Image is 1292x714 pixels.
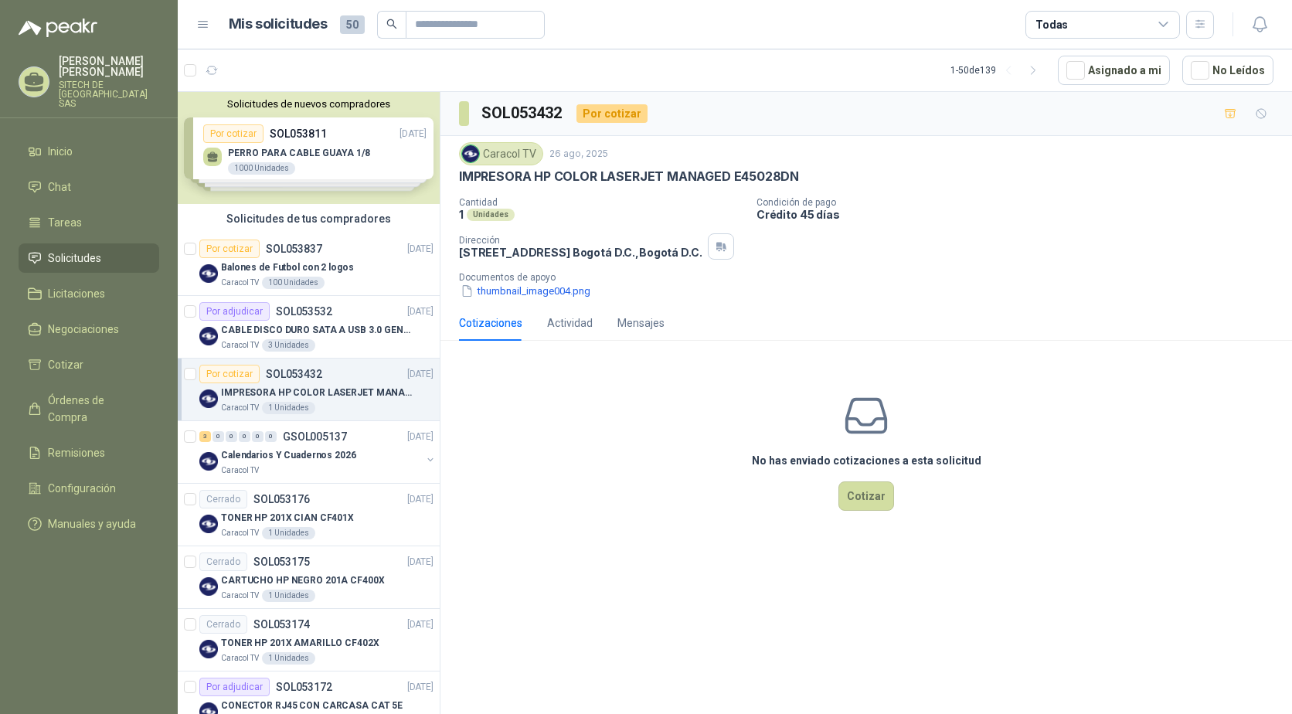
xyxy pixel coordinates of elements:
[262,277,325,289] div: 100 Unidades
[283,431,347,442] p: GSOL005137
[459,283,592,299] button: thumbnail_image004.png
[178,296,440,359] a: Por adjudicarSOL053532[DATE] Company LogoCABLE DISCO DURO SATA A USB 3.0 GENERICOCaracol TV3 Unid...
[756,197,1286,208] p: Condición de pago
[59,56,159,77] p: [PERSON_NAME] [PERSON_NAME]
[48,444,105,461] span: Remisiones
[407,304,433,319] p: [DATE]
[221,448,356,463] p: Calendarios Y Cuadernos 2026
[19,172,159,202] a: Chat
[229,13,328,36] h1: Mis solicitudes
[48,178,71,195] span: Chat
[178,359,440,421] a: Por cotizarSOL053432[DATE] Company LogoIMPRESORA HP COLOR LASERJET MANAGED E45028DNCaracol TV1 Un...
[199,264,218,283] img: Company Logo
[48,214,82,231] span: Tareas
[199,452,218,471] img: Company Logo
[262,339,315,352] div: 3 Unidades
[221,323,413,338] p: CABLE DISCO DURO SATA A USB 3.0 GENERICO
[547,314,593,331] div: Actividad
[276,306,332,317] p: SOL053532
[549,147,608,161] p: 26 ago, 2025
[266,243,322,254] p: SOL053837
[221,277,259,289] p: Caracol TV
[59,80,159,108] p: SITECH DE [GEOGRAPHIC_DATA] SAS
[838,481,894,511] button: Cotizar
[178,233,440,296] a: Por cotizarSOL053837[DATE] Company LogoBalones de Futbol con 2 logosCaracol TV100 Unidades
[262,590,315,602] div: 1 Unidades
[459,208,464,221] p: 1
[199,615,247,634] div: Cerrado
[184,98,433,110] button: Solicitudes de nuevos compradores
[1182,56,1273,85] button: No Leídos
[252,431,263,442] div: 0
[221,260,354,275] p: Balones de Futbol con 2 logos
[221,652,259,665] p: Caracol TV
[756,208,1286,221] p: Crédito 45 días
[199,515,218,533] img: Company Logo
[199,389,218,408] img: Company Logo
[48,143,73,160] span: Inicio
[276,682,332,692] p: SOL053172
[459,197,744,208] p: Cantidad
[19,19,97,37] img: Logo peakr
[262,652,315,665] div: 1 Unidades
[462,145,479,162] img: Company Logo
[19,350,159,379] a: Cotizar
[199,327,218,345] img: Company Logo
[1058,56,1170,85] button: Asignado a mi
[199,302,270,321] div: Por adjudicar
[459,314,522,331] div: Cotizaciones
[459,246,702,259] p: [STREET_ADDRESS] Bogotá D.C. , Bogotá D.C.
[221,590,259,602] p: Caracol TV
[262,527,315,539] div: 1 Unidades
[221,511,354,525] p: TONER HP 201X CIAN CF401X
[407,617,433,632] p: [DATE]
[178,484,440,546] a: CerradoSOL053176[DATE] Company LogoTONER HP 201X CIAN CF401XCaracol TV1 Unidades
[199,427,437,477] a: 3 0 0 0 0 0 GSOL005137[DATE] Company LogoCalendarios Y Cuadernos 2026Caracol TV
[262,402,315,414] div: 1 Unidades
[221,464,259,477] p: Caracol TV
[407,555,433,569] p: [DATE]
[253,619,310,630] p: SOL053174
[221,386,413,400] p: IMPRESORA HP COLOR LASERJET MANAGED E45028DN
[199,678,270,696] div: Por adjudicar
[265,431,277,442] div: 0
[199,490,247,508] div: Cerrado
[48,321,119,338] span: Negociaciones
[340,15,365,34] span: 50
[178,546,440,609] a: CerradoSOL053175[DATE] Company LogoCARTUCHO HP NEGRO 201A CF400XCaracol TV1 Unidades
[386,19,397,29] span: search
[1035,16,1068,33] div: Todas
[199,431,211,442] div: 3
[266,369,322,379] p: SOL053432
[178,609,440,671] a: CerradoSOL053174[DATE] Company LogoTONER HP 201X AMARILLO CF402XCaracol TV1 Unidades
[19,474,159,503] a: Configuración
[407,367,433,382] p: [DATE]
[19,137,159,166] a: Inicio
[467,209,515,221] div: Unidades
[459,168,799,185] p: IMPRESORA HP COLOR LASERJET MANAGED E45028DN
[617,314,665,331] div: Mensajes
[48,392,144,426] span: Órdenes de Compra
[407,430,433,444] p: [DATE]
[178,92,440,204] div: Solicitudes de nuevos compradoresPor cotizarSOL053811[DATE] PERRO PARA CABLE GUAYA 1/81000 Unidad...
[19,208,159,237] a: Tareas
[19,279,159,308] a: Licitaciones
[239,431,250,442] div: 0
[19,509,159,539] a: Manuales y ayuda
[576,104,648,123] div: Por cotizar
[481,101,564,125] h3: SOL053432
[48,356,83,373] span: Cotizar
[221,527,259,539] p: Caracol TV
[199,640,218,658] img: Company Logo
[48,515,136,532] span: Manuales y ayuda
[407,680,433,695] p: [DATE]
[48,285,105,302] span: Licitaciones
[221,339,259,352] p: Caracol TV
[226,431,237,442] div: 0
[48,480,116,497] span: Configuración
[199,240,260,258] div: Por cotizar
[253,494,310,505] p: SOL053176
[221,402,259,414] p: Caracol TV
[752,452,981,469] h3: No has enviado cotizaciones a esta solicitud
[407,492,433,507] p: [DATE]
